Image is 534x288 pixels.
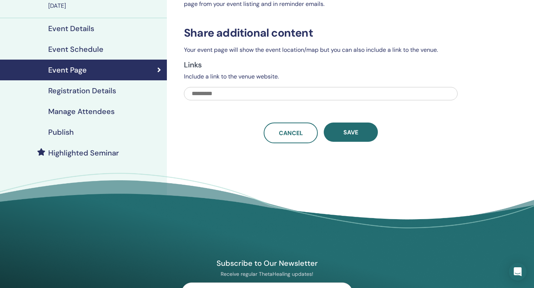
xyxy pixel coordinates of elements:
p: Receive regular ThetaHealing updates! [181,271,353,277]
span: Save [343,128,358,136]
h4: Event Page [48,66,87,74]
h3: Share additional content [184,26,458,40]
h4: Event Schedule [48,45,103,54]
h4: Manage Attendees [48,107,115,116]
h4: Publish [48,128,74,137]
h4: Subscribe to Our Newsletter [181,258,353,268]
h4: Event Details [48,24,94,33]
button: Save [324,123,378,142]
h4: Registration Details [48,86,116,95]
div: Open Intercom Messenger [509,263,527,281]
span: Cancel [279,129,303,137]
p: Your event page will show the event location/map but you can also include a link to the venue. [184,46,458,54]
div: [DATE] [48,1,162,10]
p: Include a link to the venue website. [184,72,458,81]
a: Cancel [264,123,318,143]
h4: Highlighted Seminar [48,148,119,157]
h4: Links [184,60,458,69]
